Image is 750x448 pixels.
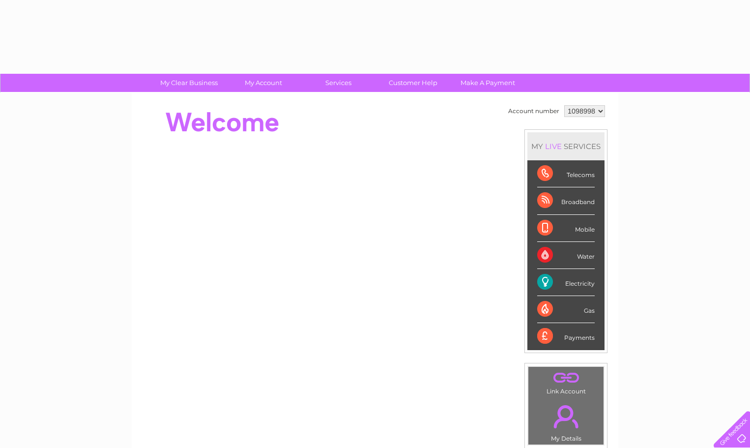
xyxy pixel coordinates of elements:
[447,74,528,92] a: Make A Payment
[537,269,595,296] div: Electricity
[537,187,595,214] div: Broadband
[527,132,605,160] div: MY SERVICES
[537,242,595,269] div: Water
[528,366,604,397] td: Link Account
[298,74,379,92] a: Services
[528,397,604,445] td: My Details
[223,74,304,92] a: My Account
[543,142,564,151] div: LIVE
[148,74,230,92] a: My Clear Business
[537,296,595,323] div: Gas
[537,160,595,187] div: Telecoms
[531,399,601,434] a: .
[531,369,601,387] a: .
[506,103,562,119] td: Account number
[373,74,454,92] a: Customer Help
[537,323,595,350] div: Payments
[537,215,595,242] div: Mobile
